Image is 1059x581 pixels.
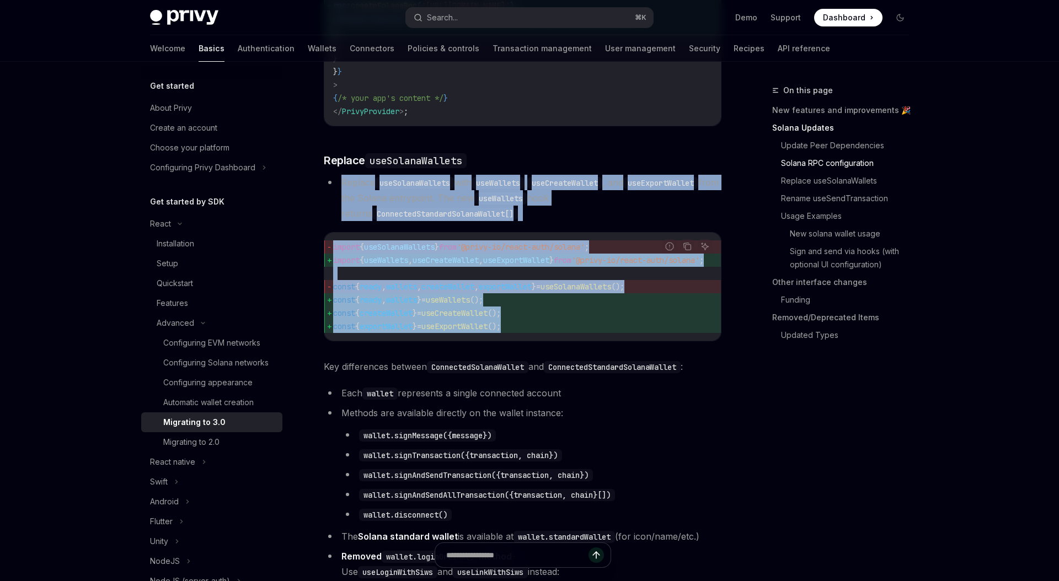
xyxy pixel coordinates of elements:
li: Methods are available directly on the wallet instance: [324,405,721,522]
div: Automatic wallet creation [163,396,254,409]
a: Installation [141,234,282,254]
span: useCreateWallet [421,308,488,318]
a: Solana RPC configuration [781,154,918,172]
div: Swift [150,475,168,488]
a: Create an account [141,118,282,138]
a: Dashboard [814,9,882,26]
a: Updated Types [781,326,918,344]
span: '@privy-io/react-auth/solana' [457,242,585,252]
button: Copy the contents from the code block [680,239,694,254]
span: (); [611,282,624,292]
span: { [360,255,364,265]
div: NodeJS [150,555,180,568]
code: useCreateWallet [527,177,602,189]
span: , [474,282,479,292]
code: useSolanaWallets [365,153,467,168]
span: from [439,242,457,252]
div: Search... [427,11,458,24]
button: Send message [589,547,604,563]
div: Setup [157,257,178,270]
div: Advanced [157,316,194,330]
a: Rename useSendTransaction [781,190,918,207]
a: Security [689,35,720,62]
a: Features [141,293,282,313]
span: = [421,295,426,305]
span: } [413,321,417,331]
a: User management [605,35,676,62]
a: Policies & controls [408,35,479,62]
img: dark logo [150,10,218,25]
a: Funding [781,291,918,309]
span: const [333,295,355,305]
span: { [360,242,364,252]
a: Choose your platform [141,138,282,158]
span: = [417,321,421,331]
span: = [417,308,421,318]
button: Toggle dark mode [891,9,909,26]
span: = [536,282,541,292]
span: } [413,308,417,318]
a: Sign and send via hooks (with optional UI configuration) [790,243,918,273]
code: wallet.signMessage({message}) [359,429,496,442]
span: (); [488,321,501,331]
div: Installation [157,237,194,250]
span: Replace [324,153,467,168]
span: import [333,255,360,265]
span: useSolanaWallets [364,242,435,252]
div: React [150,217,171,230]
div: About Privy [150,101,192,115]
div: Features [157,297,188,310]
a: Configuring EVM networks [141,333,282,353]
span: PrivyProvider [342,106,399,116]
a: Solana standard wallet [358,531,458,542]
span: ready [360,295,382,305]
button: Search...⌘K [406,8,653,28]
div: Configuring appearance [163,376,253,389]
span: } [338,67,342,77]
a: Automatic wallet creation [141,392,282,412]
div: Configuring EVM networks [163,336,260,349]
button: Report incorrect code [662,239,677,254]
div: Migrating to 2.0 [163,435,220,449]
a: Quickstart [141,273,282,293]
h5: Get started by SDK [150,195,224,208]
span: } [549,255,554,265]
span: exportWallet [360,321,413,331]
a: Migrating to 3.0 [141,412,282,432]
a: New features and improvements 🎉 [772,101,918,119]
span: { [355,282,360,292]
code: useWallets [472,177,525,189]
div: Android [150,495,179,508]
code: wallet.signAndSendAllTransaction({transaction, chain}[]) [359,489,615,501]
div: Unity [150,535,168,548]
span: useExportWallet [483,255,549,265]
div: Flutter [150,515,173,528]
span: (); [470,295,483,305]
a: Update Peer Dependencies [781,137,918,154]
a: Other interface changes [772,273,918,291]
span: > [333,80,338,90]
span: createWallet [360,308,413,318]
code: ConnectedSolanaWallet [427,361,528,373]
span: { [355,321,360,331]
a: Support [771,12,801,23]
span: const [333,282,355,292]
a: Replace useSolanaWallets [781,172,918,190]
div: Choose your platform [150,141,229,154]
span: Key differences between and : [324,359,721,374]
span: { [355,308,360,318]
div: Create an account [150,121,217,135]
code: wallet [362,388,398,400]
a: Usage Examples [781,207,918,225]
a: Configuring Solana networks [141,353,282,373]
span: On this page [783,84,833,97]
a: Removed/Deprecated Items [772,309,918,326]
span: import [333,242,360,252]
span: , [382,282,386,292]
code: useSolanaWallets [375,177,454,189]
span: > [399,106,404,116]
span: useCreateWallet [413,255,479,265]
div: Quickstart [157,277,193,290]
span: } [532,282,536,292]
h5: Get started [150,79,194,93]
